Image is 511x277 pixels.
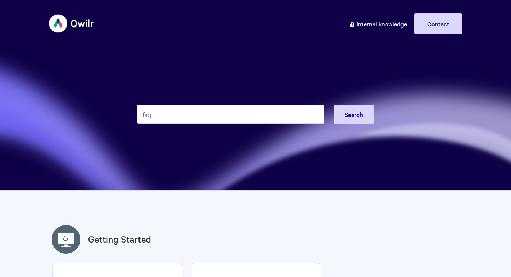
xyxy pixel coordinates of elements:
a: Internal knowledge [343,13,413,34]
span: Search [345,110,363,118]
button: Search [334,105,374,124]
a: Getting Started [88,232,151,246]
img: Qwilr Help Center [49,9,94,38]
input: Search the knowledge base [137,105,324,124]
a: Contact [414,13,462,34]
